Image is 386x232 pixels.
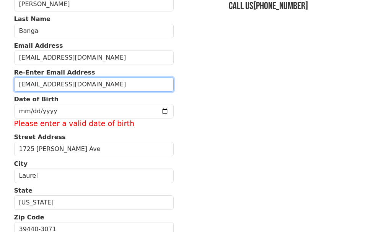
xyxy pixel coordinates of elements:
[14,214,44,221] strong: Zip Code
[14,69,95,76] strong: Re-Enter Email Address
[14,77,174,92] input: Re-Enter Email Address
[14,42,63,49] strong: Email Address
[14,15,50,23] strong: Last Name
[14,96,59,103] strong: Date of Birth
[14,118,174,130] label: Please enter a valid date of birth
[14,160,28,167] strong: City
[14,133,66,141] strong: Street Address
[14,50,174,65] input: Email Address
[14,169,174,183] input: City
[14,187,33,194] strong: State
[14,142,174,156] input: Street Address
[14,24,174,38] input: Last Name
